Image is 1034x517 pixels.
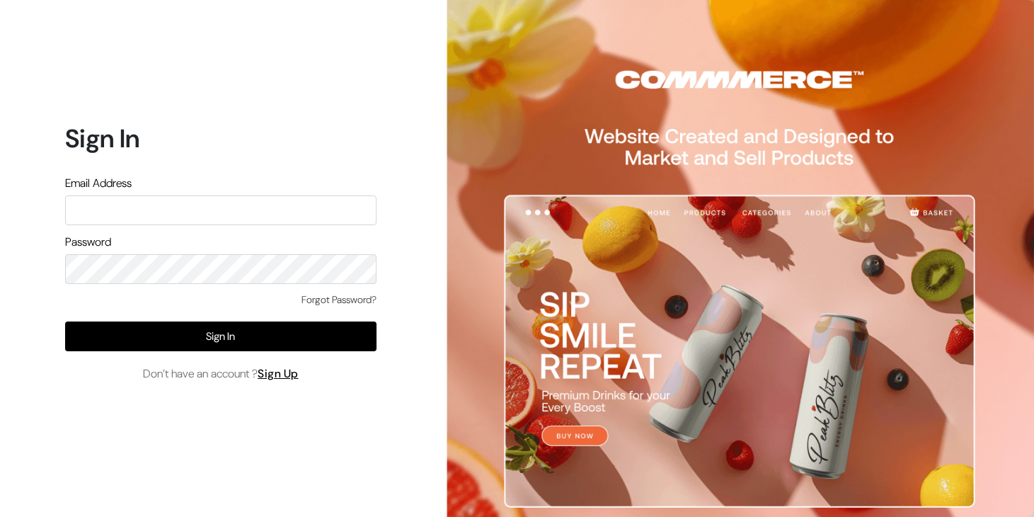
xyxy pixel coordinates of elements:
h1: Sign In [65,123,377,154]
label: Email Address [65,175,132,192]
span: Don’t have an account ? [143,365,299,382]
a: Sign Up [258,366,299,381]
button: Sign In [65,322,377,351]
a: Forgot Password? [301,292,377,307]
label: Password [65,234,111,251]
